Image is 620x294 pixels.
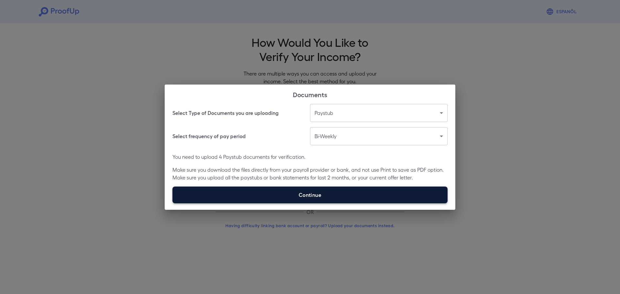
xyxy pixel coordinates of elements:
p: You need to upload 4 Paystub documents for verification. [172,153,448,161]
div: Paystub [310,104,448,122]
h6: Select frequency of pay period [172,132,246,140]
h6: Select Type of Documents you are uploading [172,109,279,117]
label: Continue [172,187,448,203]
div: Bi-Weekly [310,127,448,145]
h2: Documents [165,85,455,104]
p: Make sure you download the files directly from your payroll provider or bank, and not use Print t... [172,166,448,181]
